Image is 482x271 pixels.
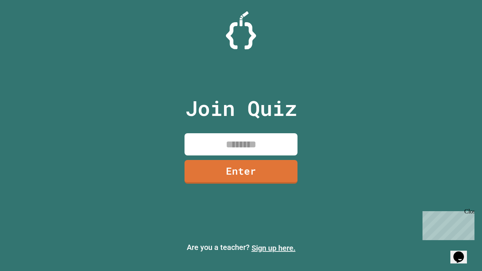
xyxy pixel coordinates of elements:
div: Chat with us now!Close [3,3,52,48]
img: Logo.svg [226,11,256,49]
a: Sign up here. [252,244,296,253]
iframe: chat widget [419,208,474,240]
p: Join Quiz [185,93,297,124]
iframe: chat widget [450,241,474,263]
a: Enter [185,160,297,184]
p: Are you a teacher? [6,242,476,254]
